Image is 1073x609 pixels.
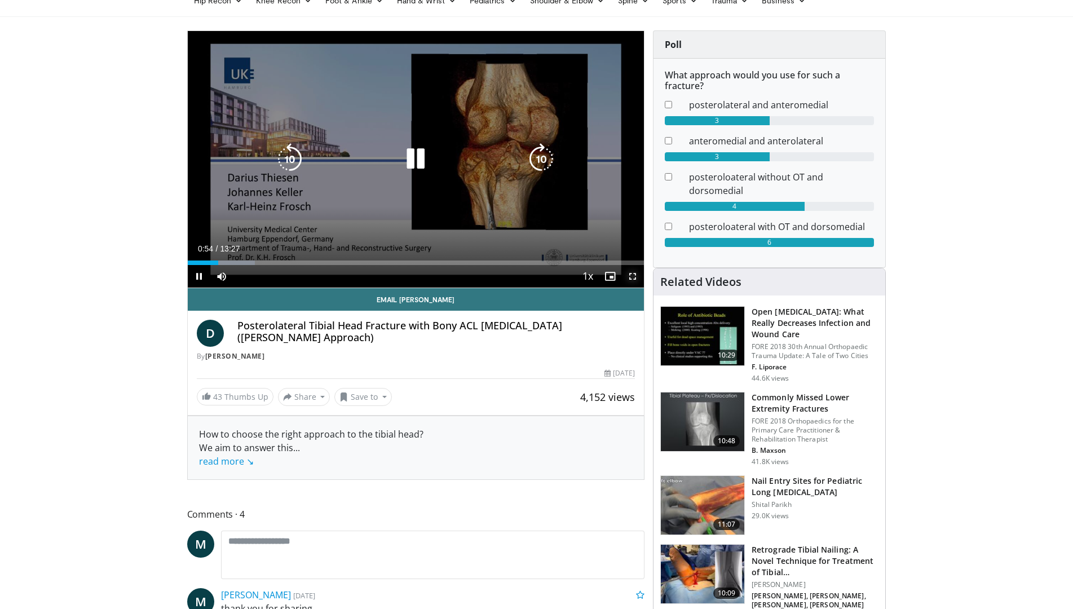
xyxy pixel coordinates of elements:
[665,202,805,211] div: 4
[199,442,300,467] span: ...
[752,580,878,589] p: [PERSON_NAME]
[278,388,330,406] button: Share
[665,116,770,125] div: 3
[752,544,878,578] h3: Retrograde Tibial Nailing: A Novel Technique for Treatment of Tibial…
[187,531,214,558] a: M
[197,320,224,347] a: D
[661,545,744,603] img: 0174d745-da45-4837-8f39-0b59b9618850.150x105_q85_crop-smart_upscale.jpg
[199,427,633,468] div: How to choose the right approach to the tibial head? We aim to answer this
[661,307,744,365] img: ded7be61-cdd8-40fc-98a3-de551fea390e.150x105_q85_crop-smart_upscale.jpg
[293,590,315,601] small: [DATE]
[713,350,740,361] span: 10:29
[713,435,740,447] span: 10:48
[221,589,291,601] a: [PERSON_NAME]
[752,374,789,383] p: 44.6K views
[752,363,878,372] p: F. Liporace
[197,351,635,361] div: By
[713,588,740,599] span: 10:09
[213,391,222,402] span: 43
[188,31,644,288] video-js: Video Player
[188,288,644,311] a: Email [PERSON_NAME]
[237,320,635,344] h4: Posterolateral Tibial Head Fracture with Bony ACL [MEDICAL_DATA] ([PERSON_NAME] Approach)
[334,388,392,406] button: Save to
[661,476,744,535] img: d5ySKFN8UhyXrjO34xMDoxOjA4MTsiGN_2.150x105_q85_crop-smart_upscale.jpg
[660,392,878,466] a: 10:48 Commonly Missed Lower Extremity Fractures FORE 2018 Orthopaedics for the Primary Care Pract...
[752,392,878,414] h3: Commonly Missed Lower Extremity Fractures
[621,265,644,288] button: Fullscreen
[660,275,741,289] h4: Related Videos
[599,265,621,288] button: Enable picture-in-picture mode
[752,417,878,444] p: FORE 2018 Orthopaedics for the Primary Care Practitioner & Rehabilitation Therapist
[713,519,740,530] span: 11:07
[661,392,744,451] img: 4aa379b6-386c-4fb5-93ee-de5617843a87.150x105_q85_crop-smart_upscale.jpg
[752,511,789,520] p: 29.0K views
[665,70,874,91] h6: What approach would you use for such a fracture?
[752,500,878,509] p: Shital Parikh
[752,475,878,498] h3: Nail Entry Sites for Pediatric Long [MEDICAL_DATA]
[665,152,770,161] div: 3
[752,457,789,466] p: 41.8K views
[198,244,213,253] span: 0:54
[604,368,635,378] div: [DATE]
[681,170,882,197] dd: posteroloateral without OT and dorsomedial
[681,98,882,112] dd: posterolateral and anteromedial
[660,306,878,383] a: 10:29 Open [MEDICAL_DATA]: What Really Decreases Infection and Wound Care FORE 2018 30th Annual O...
[220,244,240,253] span: 13:27
[660,475,878,535] a: 11:07 Nail Entry Sites for Pediatric Long [MEDICAL_DATA] Shital Parikh 29.0K views
[576,265,599,288] button: Playback Rate
[216,244,218,253] span: /
[752,342,878,360] p: FORE 2018 30th Annual Orthopaedic Trauma Update: A Tale of Two Cities
[210,265,233,288] button: Mute
[205,351,265,361] a: [PERSON_NAME]
[580,390,635,404] span: 4,152 views
[197,388,273,405] a: 43 Thumbs Up
[681,134,882,148] dd: anteromedial and anterolateral
[188,261,644,265] div: Progress Bar
[187,507,645,522] span: Comments 4
[188,265,210,288] button: Pause
[752,446,878,455] p: B. Maxson
[681,220,882,233] dd: posteroloateral with OT and dorsomedial
[199,455,254,467] a: read more ↘
[665,38,682,51] strong: Poll
[752,306,878,340] h3: Open [MEDICAL_DATA]: What Really Decreases Infection and Wound Care
[665,238,874,247] div: 6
